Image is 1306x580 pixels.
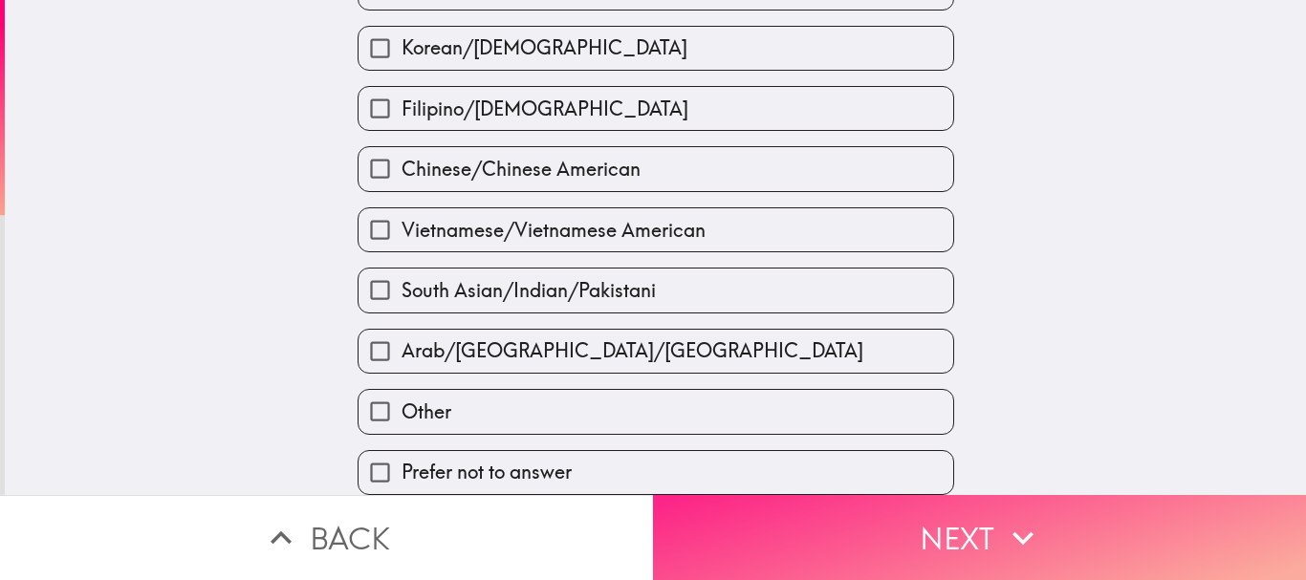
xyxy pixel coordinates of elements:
span: Other [402,398,451,425]
span: Chinese/Chinese American [402,156,641,183]
button: Filipino/[DEMOGRAPHIC_DATA] [359,87,953,130]
button: Chinese/Chinese American [359,147,953,190]
span: Vietnamese/Vietnamese American [402,217,706,244]
button: Arab/[GEOGRAPHIC_DATA]/[GEOGRAPHIC_DATA] [359,330,953,373]
span: Filipino/[DEMOGRAPHIC_DATA] [402,96,688,122]
span: Arab/[GEOGRAPHIC_DATA]/[GEOGRAPHIC_DATA] [402,337,863,364]
button: Prefer not to answer [359,451,953,494]
button: Other [359,390,953,433]
button: Next [653,495,1306,580]
button: Korean/[DEMOGRAPHIC_DATA] [359,27,953,70]
button: South Asian/Indian/Pakistani [359,269,953,311]
span: South Asian/Indian/Pakistani [402,277,656,304]
span: Korean/[DEMOGRAPHIC_DATA] [402,34,687,61]
span: Prefer not to answer [402,459,572,485]
button: Vietnamese/Vietnamese American [359,208,953,251]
